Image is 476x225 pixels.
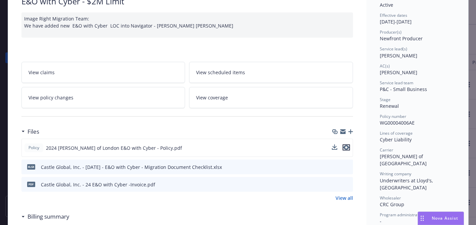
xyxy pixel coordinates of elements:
[27,164,35,169] span: xlsx
[380,35,423,42] span: Newfront Producer
[334,181,339,188] button: download file
[380,177,434,191] span: Underwriters at Lloyd's, [GEOGRAPHIC_DATA]
[380,52,417,59] span: [PERSON_NAME]
[380,86,427,92] span: P&C - Small Business
[21,62,185,83] a: View claims
[196,94,228,101] span: View coverage
[380,29,402,35] span: Producer(s)
[28,69,55,76] span: View claims
[332,144,337,150] button: download file
[344,181,350,188] button: preview file
[334,164,339,171] button: download file
[27,212,69,221] h3: Billing summary
[41,181,155,188] div: Castle Global, Inc. - 24 E&O with Cyber -Invoice.pdf
[380,120,415,126] span: WG00004006AE
[380,171,411,177] span: Writing company
[344,164,350,171] button: preview file
[380,212,423,218] span: Program administrator
[418,212,464,225] button: Nova Assist
[380,2,393,8] span: Active
[380,195,401,201] span: Wholesaler
[380,114,406,119] span: Policy number
[432,215,458,221] span: Nova Assist
[46,144,182,151] span: 2024 [PERSON_NAME] of London E&O with Cyber - Policy.pdf
[380,97,391,102] span: Stage
[380,12,407,18] span: Effective dates
[380,201,404,208] span: CRC Group
[28,94,73,101] span: View policy changes
[21,12,353,38] div: Image Right Migration Team: We have added new E&O with Cyber LOC into Navigator - [PERSON_NAME] [...
[380,130,413,136] span: Lines of coverage
[380,46,407,52] span: Service lead(s)
[332,144,337,151] button: download file
[343,144,350,151] button: preview file
[189,62,353,83] a: View scheduled items
[189,87,353,108] a: View coverage
[41,164,222,171] div: Castle Global, Inc. - [DATE] - E&O with Cyber - Migration Document Checklist.xlsx
[343,144,350,150] button: preview file
[336,194,353,201] a: View all
[380,63,390,69] span: AC(s)
[27,127,39,136] h3: Files
[380,12,455,25] div: [DATE] - [DATE]
[380,147,393,153] span: Carrier
[27,182,35,187] span: pdf
[380,153,427,167] span: [PERSON_NAME] of [GEOGRAPHIC_DATA]
[27,145,41,151] span: Policy
[380,218,381,224] span: -
[380,80,413,86] span: Service lead team
[380,136,412,143] span: Cyber Liability
[380,103,399,109] span: Renewal
[21,212,69,221] div: Billing summary
[21,87,185,108] a: View policy changes
[21,127,39,136] div: Files
[380,69,417,76] span: [PERSON_NAME]
[418,212,426,225] div: Drag to move
[196,69,245,76] span: View scheduled items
